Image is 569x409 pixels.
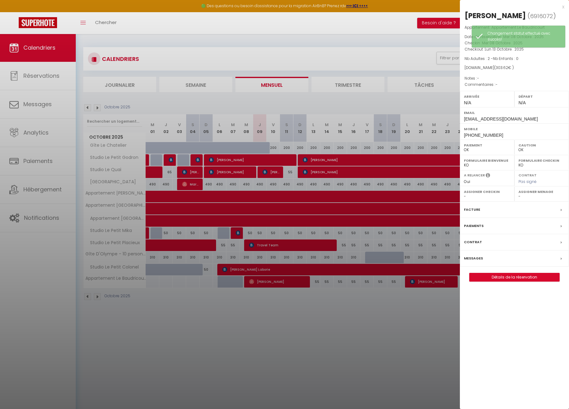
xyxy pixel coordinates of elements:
[465,11,526,21] div: [PERSON_NAME]
[518,157,565,164] label: Formulaire Checkin
[465,40,564,46] p: Checkin :
[465,81,564,88] p: Commentaires :
[518,189,565,195] label: Assigner Menage
[465,75,564,81] p: Notes :
[465,46,564,52] p: Checkout :
[465,65,564,71] div: [DOMAIN_NAME]
[464,100,471,105] span: N/A
[494,65,514,70] span: ( € )
[464,110,565,116] label: Email
[518,100,526,105] span: N/A
[464,157,510,164] label: Formulaire Bienvenue
[464,133,503,138] span: [PHONE_NUMBER]
[530,12,553,20] span: 6916072
[477,76,479,81] span: -
[518,142,565,148] label: Caution
[465,34,564,40] p: Date de réservation :
[464,126,565,132] label: Mobile
[464,116,538,121] span: [EMAIL_ADDRESS][DOMAIN_NAME]
[488,31,559,42] div: Changement statut effectué avec succés!
[464,173,485,178] label: A relancer
[465,56,518,61] span: Nb Adultes : 2 -
[464,93,510,100] label: Arrivée
[460,3,564,11] div: x
[518,173,537,177] label: Contrat
[464,206,480,213] label: Facture
[518,93,565,100] label: Départ
[528,12,556,20] span: ( )
[464,142,510,148] label: Paiement
[491,25,545,30] span: Appartement Le Baudricourt
[464,189,510,195] label: Assigner Checkin
[469,273,560,282] button: Détails de la réservation
[464,255,483,262] label: Messages
[486,173,490,180] i: Sélectionner OUI si vous souhaiter envoyer les séquences de messages post-checkout
[465,24,564,31] p: Appartement :
[495,82,498,87] span: -
[496,65,508,70] span: 303.62
[485,47,524,52] span: Lun 13 Octobre . 2025
[464,223,484,229] label: Paiements
[470,273,559,281] a: Détails de la réservation
[518,179,537,184] span: Pas signé
[464,239,482,245] label: Contrat
[493,56,518,61] span: Nb Enfants : 0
